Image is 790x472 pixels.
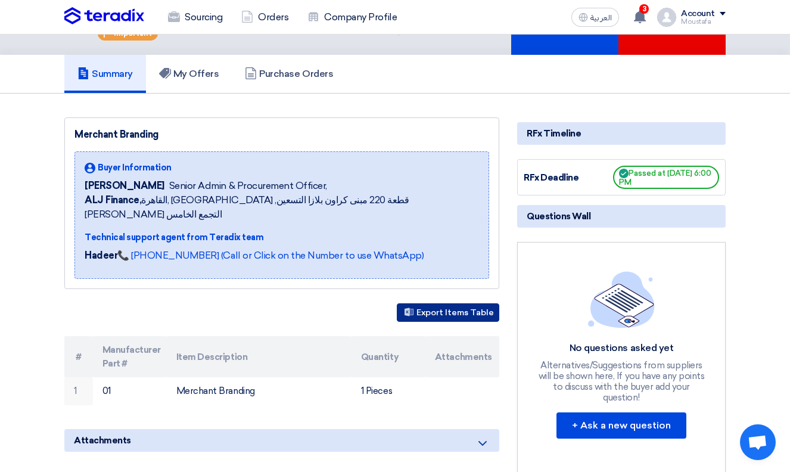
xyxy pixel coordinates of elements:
td: 1 [64,377,93,405]
td: 1 Pieces [352,377,425,405]
div: Account [681,9,715,19]
th: Attachments [425,336,499,377]
button: العربية [571,8,619,27]
div: Open chat [740,424,776,460]
th: # [64,336,93,377]
span: Buyer Information [98,162,172,174]
div: Moustafa [681,18,726,25]
span: Questions Wall [527,210,590,223]
a: My Offers [146,55,232,93]
img: profile_test.png [657,8,676,27]
div: RFx Deadline [524,171,613,185]
h5: Purchase Orders [245,68,333,80]
div: RFx Timeline [517,122,726,145]
td: 01 [93,377,167,405]
strong: Hadeer [85,250,117,261]
div: Merchant Branding [74,128,489,142]
span: القاهرة, [GEOGRAPHIC_DATA] ,قطعة 220 مبنى كراون بلازا التسعين [PERSON_NAME] التجمع الخامس [85,193,479,222]
span: [PERSON_NAME] [85,179,164,193]
div: No questions asked yet [534,342,708,355]
button: + Ask a new question [556,412,686,439]
th: Manufacturer Part # [93,336,167,377]
a: Purchase Orders [232,55,346,93]
img: empty_state_list.svg [588,271,655,327]
span: Senior Admin & Procurement Officer, [169,179,327,193]
th: Item Description [167,336,352,377]
h5: Summary [77,68,133,80]
a: 📞 [PHONE_NUMBER] (Call or Click on the Number to use WhatsApp) [117,250,424,261]
img: Teradix logo [64,7,144,25]
span: 3 [639,4,649,14]
h5: My Offers [159,68,219,80]
th: Quantity [352,336,425,377]
a: Orders [232,4,298,30]
button: Export Items Table [397,303,499,322]
b: ALJ Finance, [85,194,141,206]
div: Alternatives/Suggestions from suppliers will be shown here, If you have any points to discuss wit... [534,360,708,403]
span: Attachments [74,434,131,447]
div: Technical support agent from Teradix team [85,231,479,244]
a: Sourcing [158,4,232,30]
a: Summary [64,55,146,93]
a: Company Profile [298,4,406,30]
td: Merchant Branding [167,377,352,405]
span: العربية [590,14,612,22]
span: Passed at [DATE] 6:00 PM [613,166,719,189]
